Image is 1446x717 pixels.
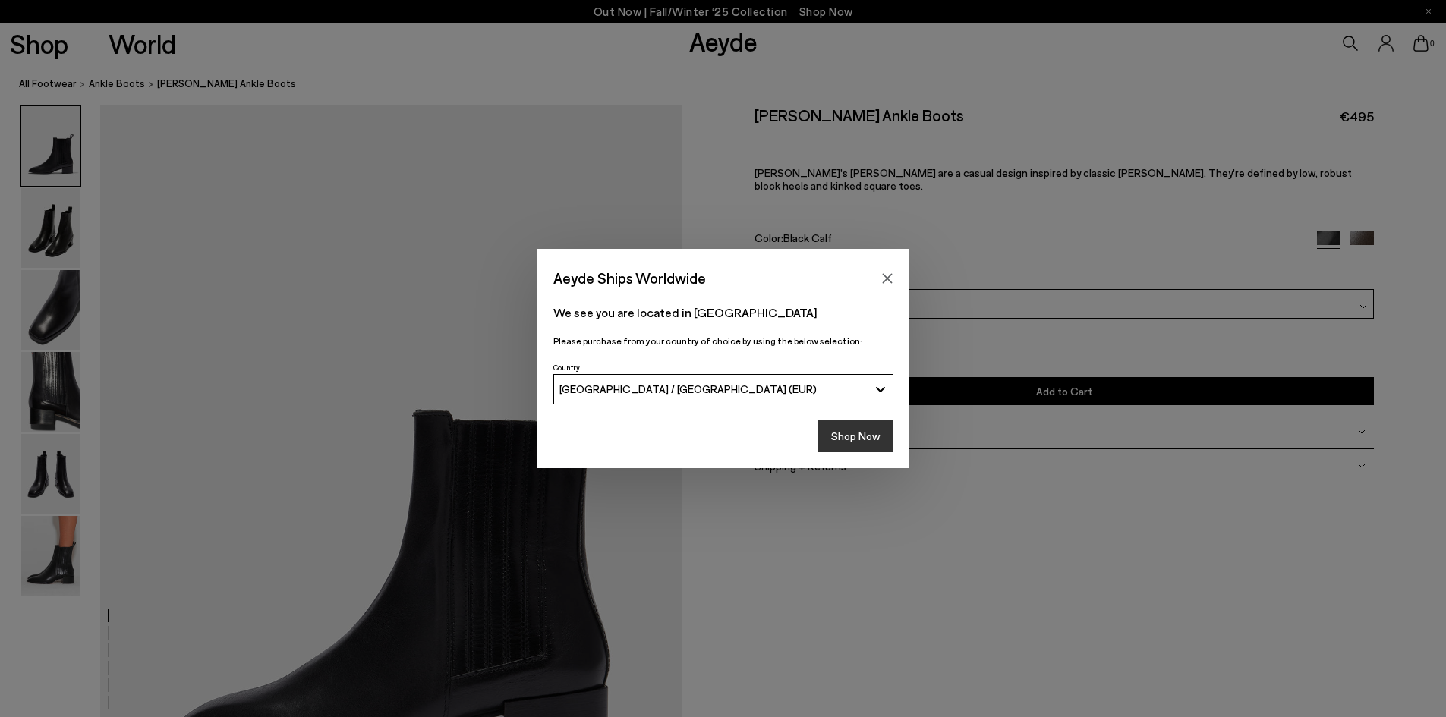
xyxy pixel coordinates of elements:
[559,382,817,395] span: [GEOGRAPHIC_DATA] / [GEOGRAPHIC_DATA] (EUR)
[553,265,706,291] span: Aeyde Ships Worldwide
[876,267,899,290] button: Close
[553,303,893,322] p: We see you are located in [GEOGRAPHIC_DATA]
[553,363,580,372] span: Country
[818,420,893,452] button: Shop Now
[553,334,893,348] p: Please purchase from your country of choice by using the below selection:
